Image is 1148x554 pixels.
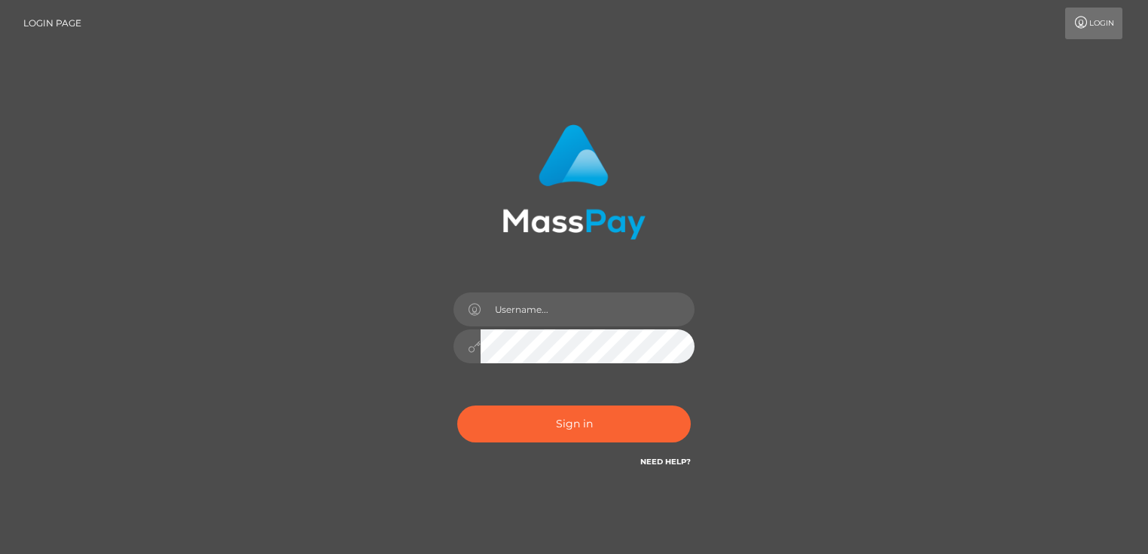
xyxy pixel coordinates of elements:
[457,406,691,442] button: Sign in
[23,8,81,39] a: Login Page
[640,457,691,467] a: Need Help?
[502,124,646,240] img: MassPay Login
[481,292,695,326] input: Username...
[1065,8,1122,39] a: Login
